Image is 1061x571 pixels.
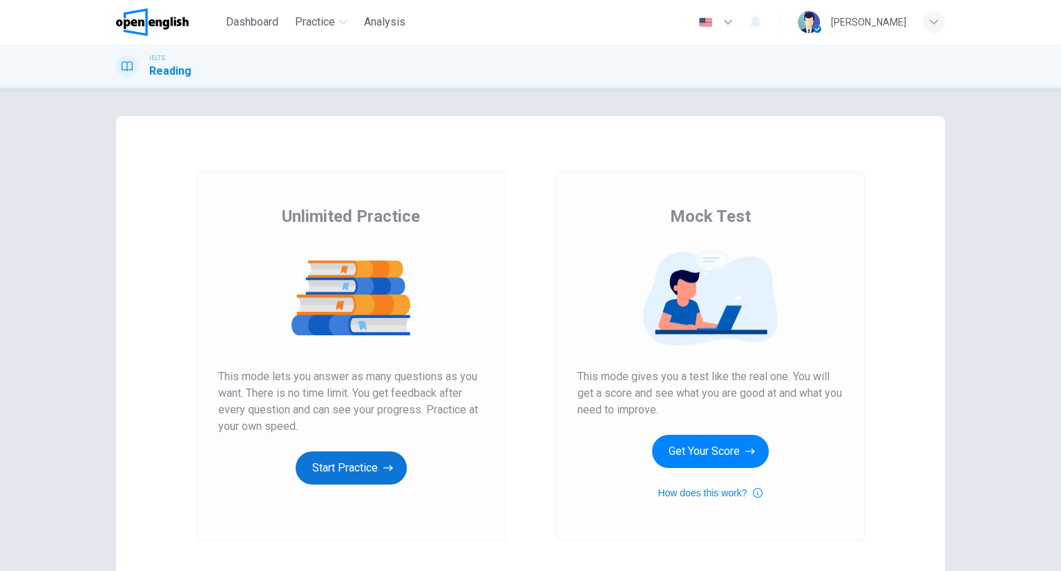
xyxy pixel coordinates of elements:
[831,14,906,30] div: [PERSON_NAME]
[218,368,484,435] span: This mode lets you answer as many questions as you want. There is no time limit. You get feedback...
[359,10,411,35] button: Analysis
[697,17,714,28] img: en
[652,435,769,468] button: Get Your Score
[798,11,820,33] img: Profile picture
[577,368,843,418] span: This mode gives you a test like the real one. You will get a score and see what you are good at a...
[149,63,191,79] h1: Reading
[116,8,189,36] img: OpenEnglish logo
[149,53,165,63] span: IELTS
[670,205,751,227] span: Mock Test
[220,10,284,35] button: Dashboard
[364,14,405,30] span: Analysis
[226,14,278,30] span: Dashboard
[295,14,335,30] span: Practice
[289,10,353,35] button: Practice
[116,8,220,36] a: OpenEnglish logo
[296,451,407,485] button: Start Practice
[282,205,420,227] span: Unlimited Practice
[658,485,762,501] button: How does this work?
